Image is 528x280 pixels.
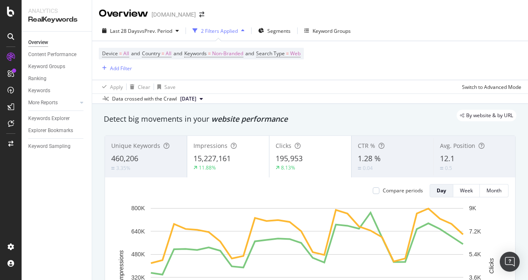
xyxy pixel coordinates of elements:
[383,187,423,194] div: Compare periods
[358,142,375,150] span: CTR %
[28,74,46,83] div: Ranking
[469,251,481,258] text: 5.4K
[469,228,481,235] text: 7.2K
[245,50,254,57] span: and
[152,10,196,19] div: [DOMAIN_NAME]
[430,184,453,197] button: Day
[363,165,373,172] div: 0.04
[212,48,243,59] span: Non-Branded
[500,252,520,272] div: Open Intercom Messenger
[445,165,452,172] div: 0.5
[488,258,495,273] text: Clicks
[459,80,521,93] button: Switch to Advanced Mode
[440,153,455,163] span: 12.1
[111,142,160,150] span: Unique Keywords
[286,50,289,57] span: =
[116,165,130,172] div: 3.35%
[138,84,150,91] div: Clear
[486,187,501,194] div: Month
[28,62,65,71] div: Keyword Groups
[28,114,86,123] a: Keywords Explorer
[28,126,86,135] a: Explorer Bookmarks
[28,142,71,151] div: Keyword Sampling
[28,86,86,95] a: Keywords
[131,50,140,57] span: and
[199,12,204,17] div: arrow-right-arrow-left
[460,187,473,194] div: Week
[358,153,381,163] span: 1.28 %
[154,80,176,93] button: Save
[28,50,76,59] div: Content Performance
[440,167,443,169] img: Equal
[142,50,160,57] span: Country
[462,84,521,91] div: Switch to Advanced Mode
[28,7,85,15] div: Analytics
[99,80,123,93] button: Apply
[111,153,138,163] span: 460,206
[313,27,351,34] div: Keyword Groups
[281,164,295,171] div: 8.13%
[28,98,78,107] a: More Reports
[110,84,123,91] div: Apply
[180,95,196,103] span: 2025 Aug. 31st
[276,153,303,163] span: 195,953
[193,153,231,163] span: 15,227,161
[110,65,132,72] div: Add Filter
[28,114,70,123] div: Keywords Explorer
[131,228,145,235] text: 640K
[28,50,86,59] a: Content Performance
[28,74,86,83] a: Ranking
[201,27,238,34] div: 2 Filters Applied
[256,50,285,57] span: Search Type
[255,24,294,37] button: Segments
[290,48,301,59] span: Web
[131,251,145,258] text: 480K
[28,62,86,71] a: Keyword Groups
[99,24,182,37] button: Last 28 DaysvsPrev. Period
[123,48,129,59] span: All
[440,142,475,150] span: Avg. Position
[161,50,164,57] span: =
[28,38,48,47] div: Overview
[301,24,354,37] button: Keyword Groups
[112,95,177,103] div: Data crossed with the Crawl
[102,50,118,57] span: Device
[28,142,86,151] a: Keyword Sampling
[28,126,73,135] div: Explorer Bookmarks
[457,110,516,121] div: legacy label
[131,205,145,211] text: 800K
[110,27,139,34] span: Last 28 Days
[99,7,148,21] div: Overview
[177,94,206,104] button: [DATE]
[193,142,227,150] span: Impressions
[111,167,115,169] img: Equal
[208,50,211,57] span: =
[28,38,86,47] a: Overview
[28,86,50,95] div: Keywords
[28,15,85,25] div: RealKeywords
[139,27,172,34] span: vs Prev. Period
[166,48,171,59] span: All
[119,50,122,57] span: =
[267,27,291,34] span: Segments
[466,113,513,118] span: By website & by URL
[437,187,446,194] div: Day
[127,80,150,93] button: Clear
[453,184,480,197] button: Week
[184,50,207,57] span: Keywords
[480,184,508,197] button: Month
[358,167,361,169] img: Equal
[174,50,182,57] span: and
[199,164,216,171] div: 11.88%
[28,98,58,107] div: More Reports
[99,63,132,73] button: Add Filter
[469,205,477,211] text: 9K
[276,142,291,150] span: Clicks
[164,84,176,91] div: Save
[189,24,248,37] button: 2 Filters Applied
